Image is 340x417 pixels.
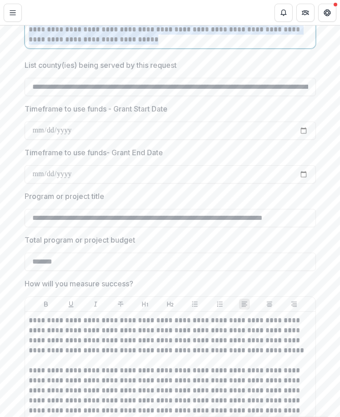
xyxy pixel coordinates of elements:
[239,299,250,310] button: Align Left
[189,299,200,310] button: Bullet List
[140,299,151,310] button: Heading 1
[4,4,22,22] button: Toggle Menu
[41,299,51,310] button: Bold
[115,299,126,310] button: Strike
[25,103,167,114] p: Timeframe to use funds - Grant Start Date
[165,299,176,310] button: Heading 2
[274,4,293,22] button: Notifications
[25,278,133,289] p: How will you measure success?
[25,147,163,158] p: Timeframe to use funds- Grant End Date
[318,4,336,22] button: Get Help
[264,299,275,310] button: Align Center
[214,299,225,310] button: Ordered List
[289,299,299,310] button: Align Right
[25,60,177,71] p: List county(ies) being served by this request
[296,4,315,22] button: Partners
[90,299,101,310] button: Italicize
[66,299,76,310] button: Underline
[25,191,104,202] p: Program or project title
[25,234,135,245] p: Total program or project budget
